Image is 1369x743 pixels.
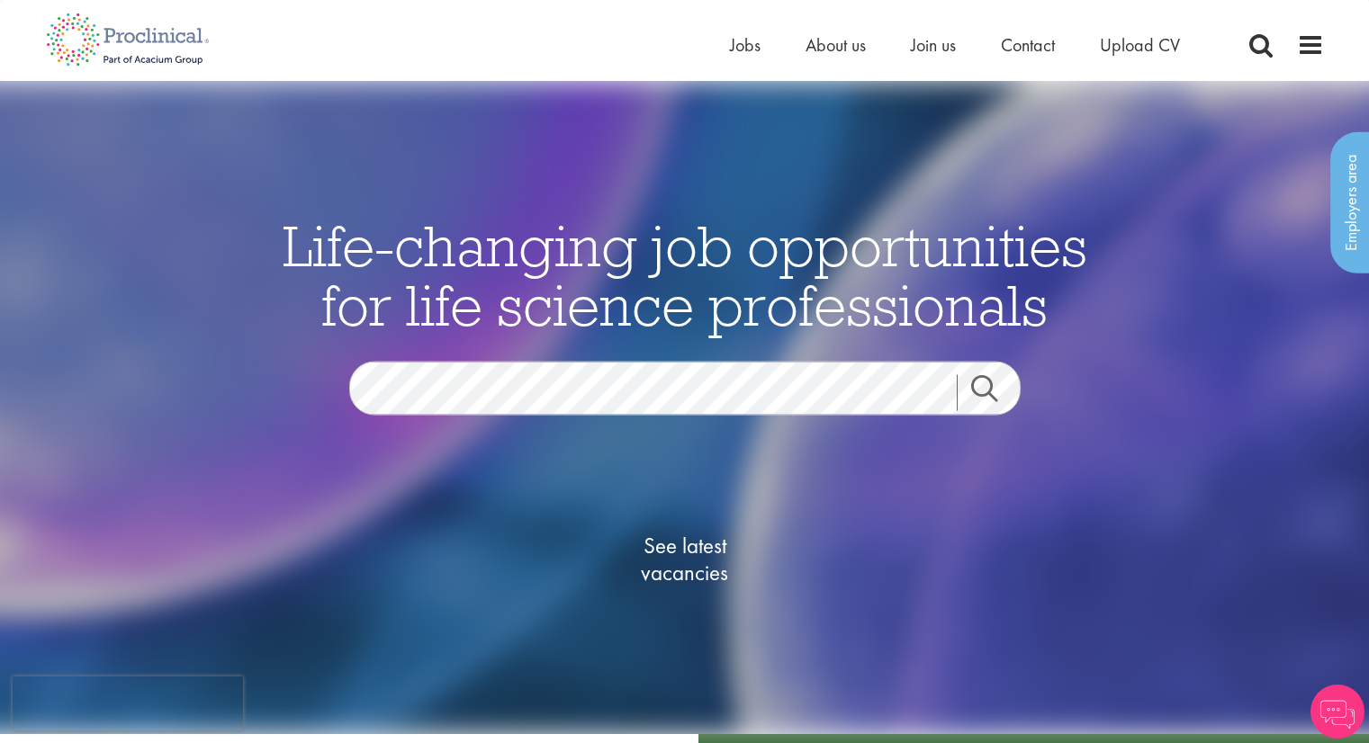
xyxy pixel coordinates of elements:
[283,210,1087,341] span: Life-changing job opportunities for life science professionals
[730,33,761,57] a: Jobs
[595,461,775,658] a: See latestvacancies
[911,33,956,57] a: Join us
[13,676,243,730] iframe: reCAPTCHA
[1100,33,1180,57] a: Upload CV
[1001,33,1055,57] a: Contact
[957,375,1034,411] a: Job search submit button
[1310,685,1364,739] img: Chatbot
[595,533,775,586] span: See latest vacancies
[806,33,866,57] a: About us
